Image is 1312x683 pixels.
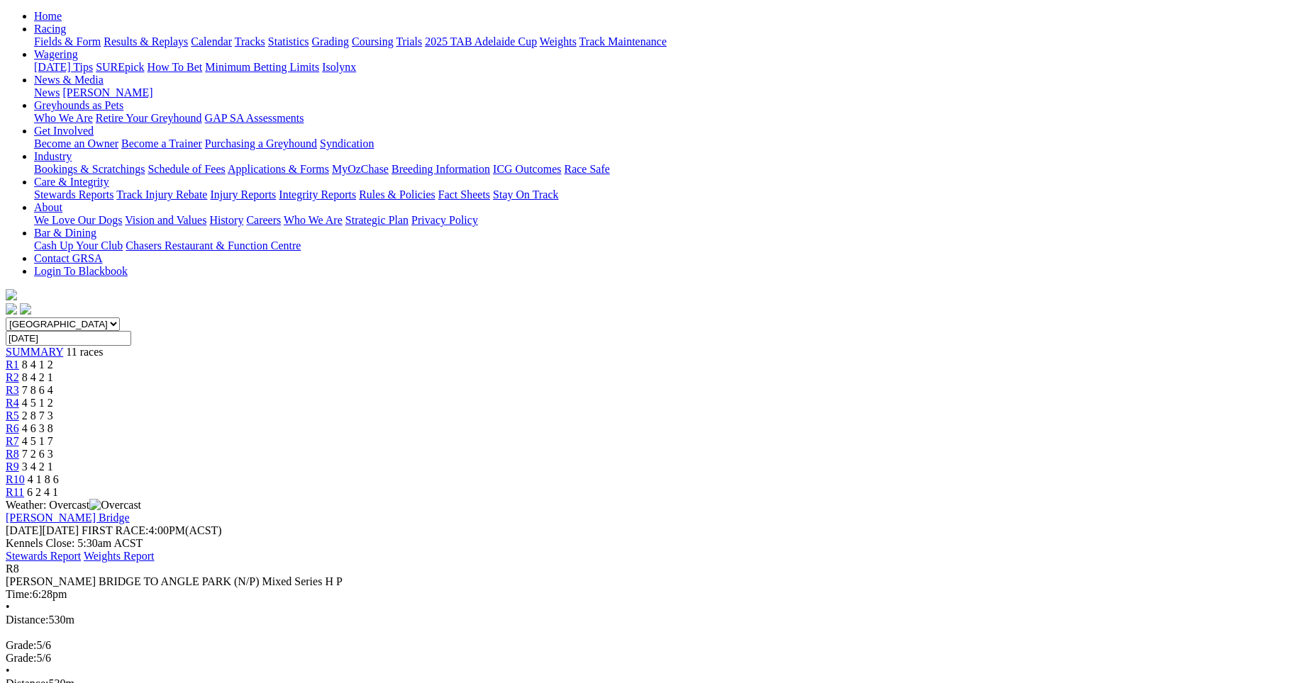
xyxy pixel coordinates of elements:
a: R5 [6,410,19,422]
a: Syndication [320,137,374,149]
a: R3 [6,384,19,396]
a: R7 [6,435,19,447]
div: [PERSON_NAME] BRIDGE TO ANGLE PARK (N/P) Mixed Series H P [6,575,1306,588]
span: Time: [6,588,33,600]
span: 7 2 6 3 [22,448,53,460]
a: Stewards Reports [34,188,113,201]
span: Grade: [6,652,37,664]
a: Integrity Reports [279,188,356,201]
a: R9 [6,461,19,473]
a: Become an Owner [34,137,118,149]
div: Racing [34,35,1306,48]
a: Cash Up Your Club [34,239,123,252]
a: SUMMARY [6,346,63,358]
a: Injury Reports [210,188,276,201]
a: Stewards Report [6,550,81,562]
div: Greyhounds as Pets [34,112,1306,125]
a: Fact Sheets [438,188,490,201]
div: 6:28pm [6,588,1306,601]
a: Weights Report [84,550,155,562]
a: Vision and Values [125,214,206,226]
span: R10 [6,473,25,485]
a: SUREpick [96,61,144,73]
a: Race Safe [564,163,609,175]
a: About [34,201,62,213]
a: Become a Trainer [121,137,202,149]
a: Get Involved [34,125,94,137]
a: Rules & Policies [359,188,435,201]
a: How To Bet [148,61,203,73]
img: twitter.svg [20,303,31,315]
a: Careers [246,214,281,226]
a: Industry [34,150,72,162]
div: Bar & Dining [34,239,1306,252]
a: Results & Replays [104,35,188,47]
span: [DATE] [6,524,43,536]
div: Wagering [34,61,1306,74]
div: About [34,214,1306,227]
span: 4 5 1 7 [22,435,53,447]
div: Care & Integrity [34,188,1306,201]
span: 6 2 4 1 [27,486,58,498]
a: Racing [34,23,66,35]
span: Weather: Overcast [6,499,141,511]
a: GAP SA Assessments [205,112,304,124]
a: [PERSON_NAME] Bridge [6,512,130,524]
a: Login To Blackbook [34,265,128,277]
a: We Love Our Dogs [34,214,122,226]
a: Tracks [235,35,265,47]
div: News & Media [34,86,1306,99]
span: 11 races [66,346,103,358]
span: Grade: [6,639,37,651]
a: R11 [6,486,24,498]
a: Track Maintenance [579,35,667,47]
div: 5/6 [6,639,1306,652]
a: Contact GRSA [34,252,102,264]
a: Care & Integrity [34,176,109,188]
span: Distance: [6,614,48,626]
a: Breeding Information [391,163,490,175]
span: • [6,601,10,613]
a: Bookings & Scratchings [34,163,145,175]
a: Wagering [34,48,78,60]
div: 5/6 [6,652,1306,665]
input: Select date [6,331,131,346]
span: R8 [6,563,19,575]
a: Chasers Restaurant & Function Centre [126,239,301,252]
a: Coursing [352,35,394,47]
a: R8 [6,448,19,460]
span: [DATE] [6,524,79,536]
div: 530m [6,614,1306,626]
img: facebook.svg [6,303,17,315]
a: R1 [6,359,19,371]
span: 4 6 3 8 [22,422,53,434]
a: MyOzChase [332,163,389,175]
span: 4:00PM(ACST) [82,524,222,536]
a: [DATE] Tips [34,61,93,73]
a: [PERSON_NAME] [62,86,152,98]
a: Schedule of Fees [148,163,225,175]
a: Fields & Form [34,35,101,47]
a: Greyhounds as Pets [34,99,123,111]
a: R6 [6,422,19,434]
a: Isolynx [322,61,356,73]
a: R2 [6,371,19,383]
span: 2 8 7 3 [22,410,53,422]
span: R4 [6,397,19,409]
a: Bar & Dining [34,227,96,239]
a: Grading [312,35,349,47]
span: FIRST RACE: [82,524,148,536]
a: News [34,86,60,98]
span: 8 4 2 1 [22,371,53,383]
span: 8 4 1 2 [22,359,53,371]
img: logo-grsa-white.png [6,289,17,300]
a: Applications & Forms [228,163,329,175]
